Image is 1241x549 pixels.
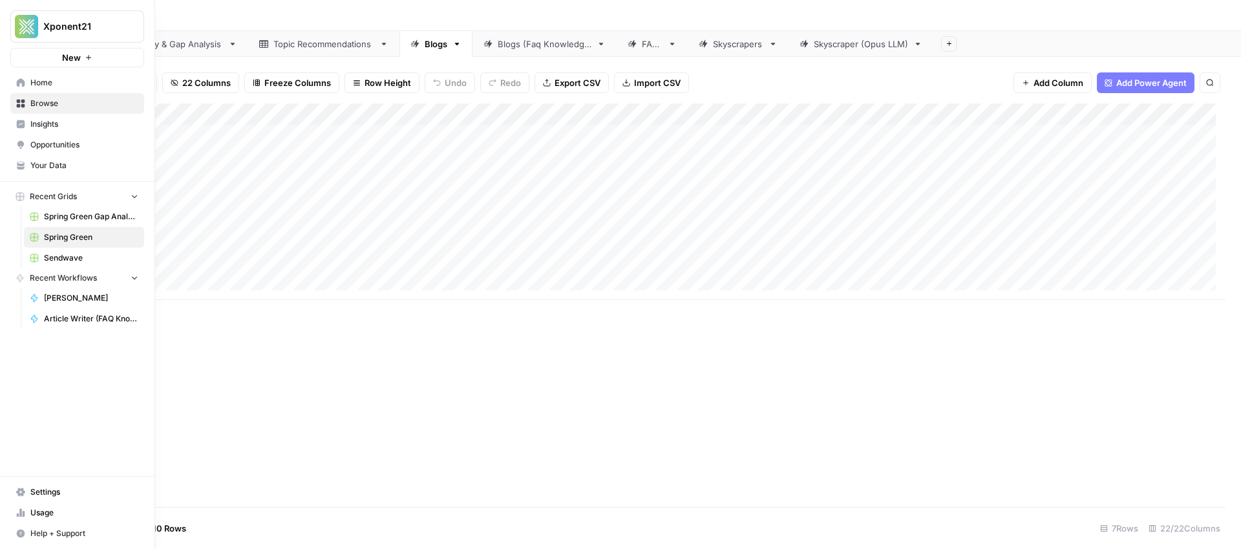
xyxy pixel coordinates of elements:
[24,288,144,308] a: [PERSON_NAME]
[91,38,223,50] div: Content Strategy & Gap Analysis
[642,38,663,50] div: FAQs
[264,76,331,89] span: Freeze Columns
[555,76,600,89] span: Export CSV
[713,38,763,50] div: Skyscrapers
[44,292,138,304] span: [PERSON_NAME]
[273,38,374,50] div: Topic Recommendations
[614,72,689,93] button: Import CSV
[44,313,138,325] span: Article Writer (FAQ Knowledge Base Test)
[425,38,447,50] div: Blogs
[62,51,81,64] span: New
[182,76,231,89] span: 22 Columns
[399,31,472,57] a: Blogs
[345,72,419,93] button: Row Height
[10,523,144,544] button: Help + Support
[365,76,411,89] span: Row Height
[162,72,239,93] button: 22 Columns
[244,72,339,93] button: Freeze Columns
[30,160,138,171] span: Your Data
[30,507,138,519] span: Usage
[814,38,908,50] div: Skyscraper (Opus LLM)
[500,76,521,89] span: Redo
[634,76,681,89] span: Import CSV
[24,308,144,329] a: Article Writer (FAQ Knowledge Base Test)
[30,77,138,89] span: Home
[498,38,591,50] div: Blogs (Faq Knowledge)
[472,31,617,57] a: Blogs (Faq Knowledge)
[688,31,789,57] a: Skyscrapers
[1034,76,1083,89] span: Add Column
[44,231,138,243] span: Spring Green
[24,248,144,268] a: Sendwave
[66,31,248,57] a: Content Strategy & Gap Analysis
[10,135,144,155] a: Opportunities
[30,528,138,539] span: Help + Support
[30,98,138,109] span: Browse
[480,72,529,93] button: Redo
[10,502,144,523] a: Usage
[535,72,609,93] button: Export CSV
[445,76,467,89] span: Undo
[30,272,97,284] span: Recent Workflows
[1013,72,1092,93] button: Add Column
[248,31,399,57] a: Topic Recommendations
[10,155,144,176] a: Your Data
[44,211,138,222] span: Spring Green Gap Analysis Old
[24,206,144,227] a: Spring Green Gap Analysis Old
[10,187,144,206] button: Recent Grids
[1097,72,1194,93] button: Add Power Agent
[789,31,933,57] a: Skyscraper (Opus LLM)
[1116,76,1187,89] span: Add Power Agent
[617,31,688,57] a: FAQs
[30,191,77,202] span: Recent Grids
[44,252,138,264] span: Sendwave
[10,93,144,114] a: Browse
[30,139,138,151] span: Opportunities
[10,72,144,93] a: Home
[30,486,138,498] span: Settings
[425,72,475,93] button: Undo
[43,20,122,33] span: Xponent21
[30,118,138,130] span: Insights
[1143,518,1225,539] div: 22/22 Columns
[10,268,144,288] button: Recent Workflows
[10,10,144,43] button: Workspace: Xponent21
[1095,518,1143,539] div: 7 Rows
[15,15,38,38] img: Xponent21 Logo
[10,482,144,502] a: Settings
[134,522,186,535] span: Add 10 Rows
[10,48,144,67] button: New
[10,114,144,135] a: Insights
[24,227,144,248] a: Spring Green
